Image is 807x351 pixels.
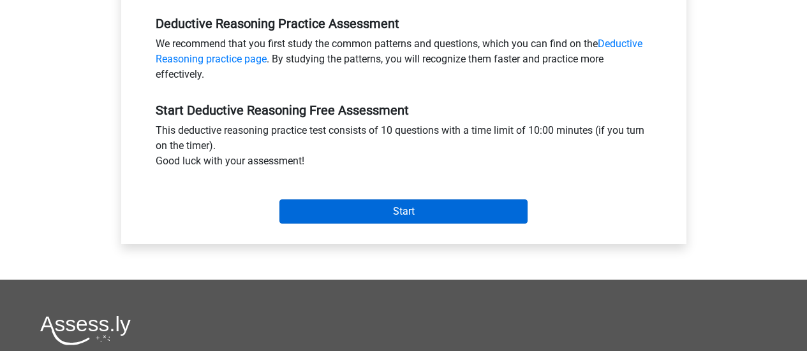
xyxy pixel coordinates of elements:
[146,36,662,87] div: We recommend that you first study the common patterns and questions, which you can find on the . ...
[156,103,652,118] h5: Start Deductive Reasoning Free Assessment
[146,123,662,174] div: This deductive reasoning practice test consists of 10 questions with a time limit of 10:00 minute...
[40,315,131,345] img: Assessly logo
[279,199,528,224] input: Start
[156,16,652,31] h5: Deductive Reasoning Practice Assessment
